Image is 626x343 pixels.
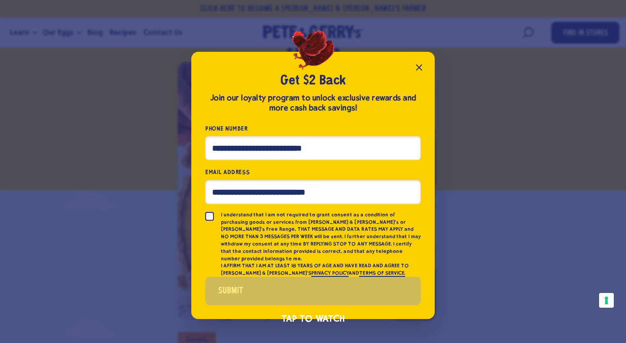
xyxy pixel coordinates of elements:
[205,73,421,89] h2: Get $2 Back
[205,93,421,113] div: Join our loyalty program to unlock exclusive rewards and more cash back savings!
[359,270,405,277] a: TERMS OF SERVICE.
[205,212,214,221] input: I understand that I am not required to grant consent as a condition of purchasing goods or servic...
[311,270,349,277] a: PRIVACY POLICY
[205,124,421,134] label: Phone Number
[221,211,421,262] p: I understand that I am not required to grant consent as a condition of purchasing goods or servic...
[599,293,614,308] button: Your consent preferences for tracking technologies
[281,311,344,326] p: Tap to Watch
[410,59,428,76] button: Close popup
[205,277,421,305] button: Submit
[205,167,421,177] label: Email Address
[221,262,421,277] p: I AFFIRM THAT I AM AT LEAST 18 YEARS OF AGE AND HAVE READ AND AGREE TO [PERSON_NAME] & [PERSON_NA...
